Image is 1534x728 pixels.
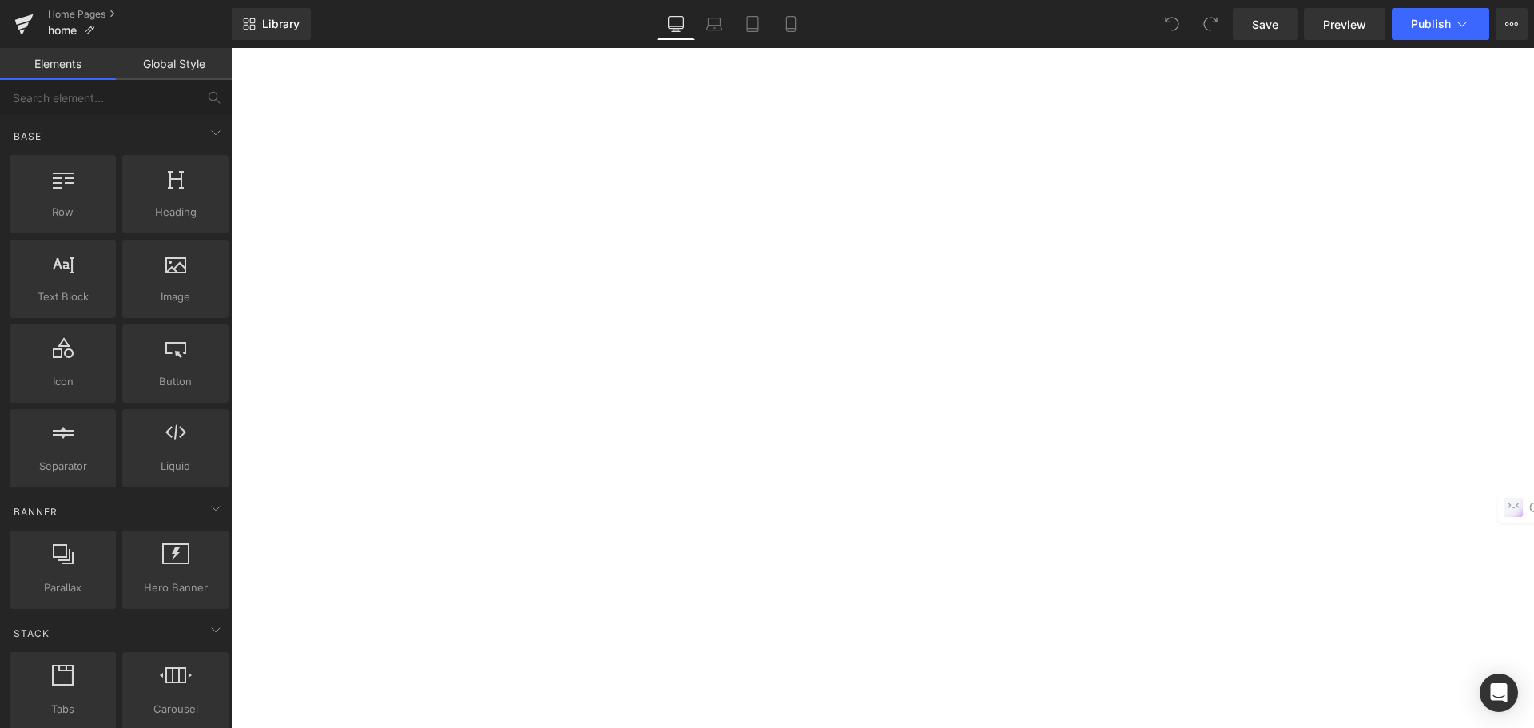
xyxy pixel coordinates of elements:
a: Preview [1304,8,1385,40]
button: Publish [1392,8,1489,40]
span: Button [127,373,224,390]
span: Publish [1411,18,1451,30]
span: Parallax [14,579,111,596]
span: Preview [1323,16,1366,33]
button: Undo [1156,8,1188,40]
span: Text Block [14,288,111,305]
a: Global Style [116,48,232,80]
span: Icon [14,373,111,390]
span: Save [1252,16,1278,33]
a: Home Pages [48,8,232,21]
span: Row [14,204,111,221]
button: More [1496,8,1528,40]
span: Library [262,17,300,31]
span: Separator [14,458,111,475]
span: Stack [12,626,51,641]
span: Tabs [14,701,111,718]
a: Mobile [772,8,810,40]
a: Desktop [657,8,695,40]
button: Redo [1194,8,1226,40]
span: Liquid [127,458,224,475]
span: Image [127,288,224,305]
span: home [48,24,77,37]
span: Base [12,129,43,144]
span: Carousel [127,701,224,718]
a: New Library [232,8,311,40]
span: Heading [127,204,224,221]
a: Laptop [695,8,733,40]
span: Hero Banner [127,579,224,596]
a: Tablet [733,8,772,40]
div: Open Intercom Messenger [1480,674,1518,712]
span: Banner [12,504,59,519]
